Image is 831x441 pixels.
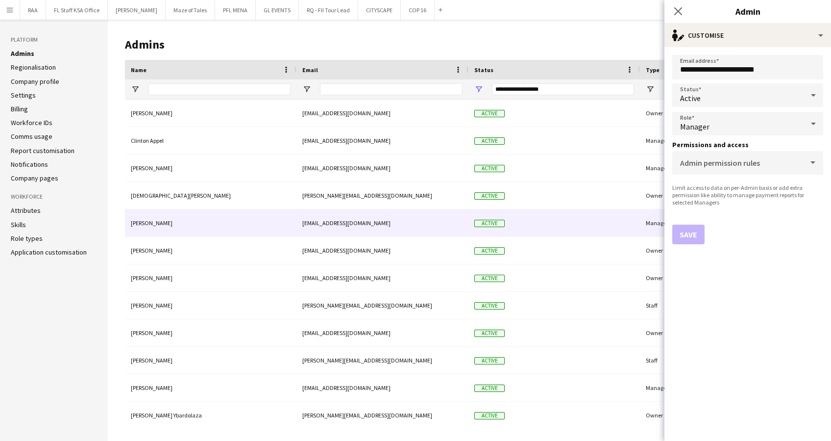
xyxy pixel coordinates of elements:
[358,0,401,20] button: CITYSCAPE
[125,155,296,182] div: [PERSON_NAME]
[125,347,296,374] div: [PERSON_NAME]
[148,83,291,95] input: Name Filter Input
[640,127,811,154] div: Manager
[474,247,505,255] span: Active
[640,182,811,209] div: Owner
[474,275,505,282] span: Active
[125,264,296,291] div: [PERSON_NAME]
[11,234,43,243] a: Role types
[296,347,468,374] div: [PERSON_NAME][EMAIL_ADDRESS][DOMAIN_NAME]
[166,0,215,20] button: Maze of Tales
[640,264,811,291] div: Owner
[296,374,468,401] div: [EMAIL_ADDRESS][DOMAIN_NAME]
[256,0,299,20] button: GL EVENTS
[320,83,463,95] input: Email Filter Input
[11,146,74,155] a: Report customisation
[11,174,58,182] a: Company pages
[296,209,468,236] div: [EMAIL_ADDRESS][DOMAIN_NAME]
[11,91,36,100] a: Settings
[11,160,48,169] a: Notifications
[11,206,41,215] a: Attributes
[296,402,468,429] div: [PERSON_NAME][EMAIL_ADDRESS][DOMAIN_NAME]
[11,77,59,86] a: Company profile
[640,347,811,374] div: Staff
[680,122,709,131] span: Manager
[11,63,56,72] a: Regionalisation
[302,85,311,94] button: Open Filter Menu
[11,118,52,127] a: Workforce IDs
[474,110,505,117] span: Active
[131,66,147,74] span: Name
[474,302,505,310] span: Active
[11,220,26,229] a: Skills
[680,158,760,168] mat-label: Admin permission rules
[296,319,468,346] div: [EMAIL_ADDRESS][DOMAIN_NAME]
[640,100,811,127] div: Owner
[646,66,660,74] span: Type
[125,319,296,346] div: [PERSON_NAME]
[474,357,505,364] span: Active
[125,100,296,127] div: [PERSON_NAME]
[11,35,97,44] h3: Platform
[11,248,87,257] a: Application customisation
[640,402,811,429] div: Owner
[125,209,296,236] div: [PERSON_NAME]
[125,182,296,209] div: [DEMOGRAPHIC_DATA][PERSON_NAME]
[474,330,505,337] span: Active
[474,192,505,200] span: Active
[474,385,505,392] span: Active
[640,374,811,401] div: Manager
[215,0,256,20] button: PFL MENA
[125,374,296,401] div: [PERSON_NAME]
[125,37,740,52] h1: Admins
[296,292,468,319] div: [PERSON_NAME][EMAIL_ADDRESS][DOMAIN_NAME]
[125,127,296,154] div: Clinton Appel
[131,85,140,94] button: Open Filter Menu
[664,5,831,18] h3: Admin
[474,412,505,419] span: Active
[640,292,811,319] div: Staff
[296,237,468,264] div: [EMAIL_ADDRESS][DOMAIN_NAME]
[672,184,823,206] div: Limit access to data on per-Admin basis or add extra permission like ability to manage payment re...
[672,140,823,149] h3: Permissions and access
[640,209,811,236] div: Manager
[125,292,296,319] div: [PERSON_NAME]
[663,83,806,95] input: Type Filter Input
[474,85,483,94] button: Open Filter Menu
[296,182,468,209] div: [PERSON_NAME][EMAIL_ADDRESS][DOMAIN_NAME]
[108,0,166,20] button: [PERSON_NAME]
[296,264,468,291] div: [EMAIL_ADDRESS][DOMAIN_NAME]
[474,165,505,172] span: Active
[401,0,435,20] button: COP 16
[646,85,655,94] button: Open Filter Menu
[680,93,701,103] span: Active
[296,155,468,182] div: [EMAIL_ADDRESS][DOMAIN_NAME]
[664,24,831,47] div: Customise
[296,100,468,127] div: [EMAIL_ADDRESS][DOMAIN_NAME]
[474,137,505,145] span: Active
[640,319,811,346] div: Owner
[302,66,318,74] span: Email
[474,66,493,74] span: Status
[640,155,811,182] div: Manager
[11,49,34,58] a: Admins
[474,220,505,227] span: Active
[11,104,28,113] a: Billing
[296,127,468,154] div: [EMAIL_ADDRESS][DOMAIN_NAME]
[299,0,358,20] button: RQ - FII Tour Lead
[20,0,46,20] button: RAA
[11,132,52,141] a: Comms usage
[125,237,296,264] div: [PERSON_NAME]
[640,237,811,264] div: Owner
[11,192,97,201] h3: Workforce
[46,0,108,20] button: FL Staff KSA Office
[125,402,296,429] div: [PERSON_NAME] Ybardolaza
